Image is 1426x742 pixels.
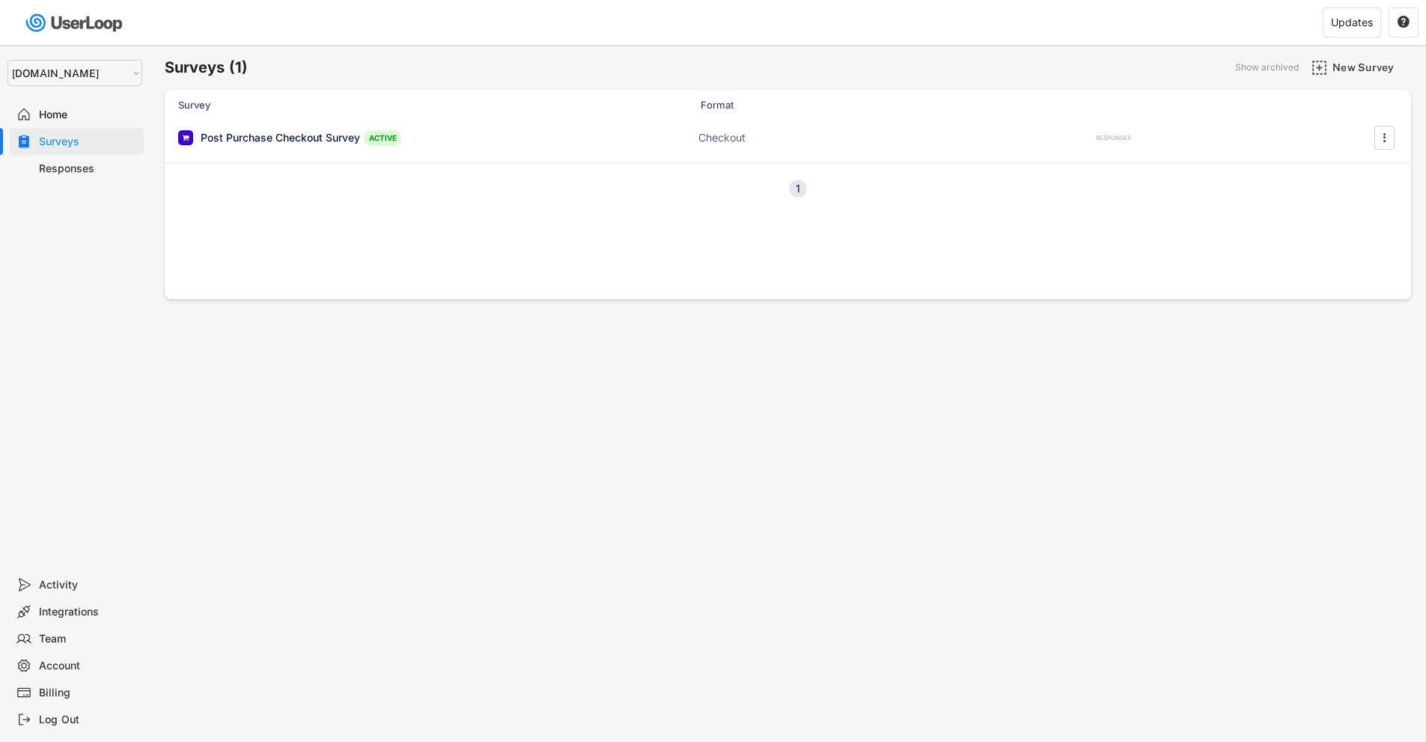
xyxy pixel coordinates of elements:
[39,135,138,149] div: Surveys
[22,7,128,38] img: userloop-logo-01.svg
[1332,61,1407,74] div: New Survey
[789,183,807,194] div: 1
[39,578,138,592] div: Activity
[1235,63,1299,72] div: Show archived
[39,108,138,122] div: Home
[165,58,248,78] h6: Surveys (1)
[39,162,138,176] div: Responses
[1311,60,1327,76] img: AddMajor.svg
[39,713,138,727] div: Log Out
[178,98,478,112] div: Survey
[1096,134,1131,142] div: RESPONSES
[701,98,850,112] div: Format
[698,130,848,145] div: Checkout
[1377,127,1392,149] button: 
[39,686,138,700] div: Billing
[1331,17,1373,28] div: Updates
[1398,15,1410,28] text: 
[201,130,360,145] div: Post Purchase Checkout Survey
[39,605,138,619] div: Integrations
[39,659,138,673] div: Account
[364,130,401,146] div: ACTIVE
[1397,16,1410,29] button: 
[1383,130,1386,145] text: 
[39,632,138,646] div: Team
